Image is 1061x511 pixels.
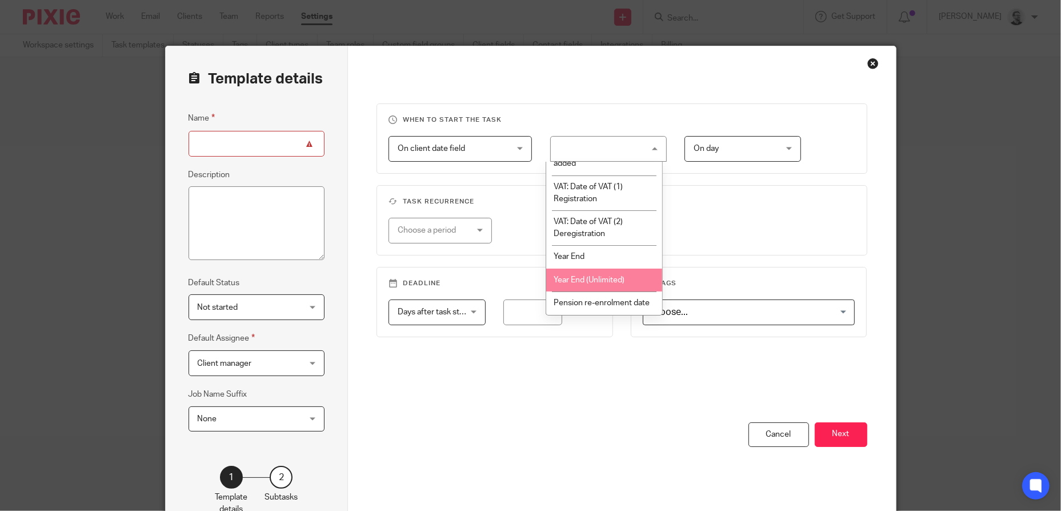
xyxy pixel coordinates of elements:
[694,145,719,153] span: On day
[270,466,293,489] div: 2
[189,111,215,125] label: Name
[867,58,879,69] div: Close this dialog window
[644,302,848,322] input: Search for option
[265,492,298,503] p: Subtasks
[189,389,247,400] label: Job Name Suffix
[398,145,465,153] span: On client date field
[643,279,855,288] h3: Tags
[189,332,255,345] label: Default Assignee
[189,169,230,181] label: Description
[389,115,855,125] h3: When to start the task
[198,360,252,368] span: Client manager
[189,69,323,89] h2: Template details
[554,183,623,203] span: VAT: Date of VAT (1) Registration
[198,415,217,423] span: None
[815,422,867,447] button: Next
[554,276,624,284] span: Year End (Unlimited)
[389,197,855,206] h3: Task recurrence
[748,422,809,447] div: Cancel
[554,218,623,238] span: VAT: Date of VAT (2) Deregistration
[554,253,584,261] span: Year End
[643,300,855,325] div: Search for option
[189,277,240,289] label: Default Status
[389,279,601,288] h3: Deadline
[398,218,473,242] div: Choose a period
[198,304,238,312] span: Not started
[398,308,473,316] span: Days after task starts
[554,299,650,307] span: Pension re-enrolment date
[220,466,243,489] div: 1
